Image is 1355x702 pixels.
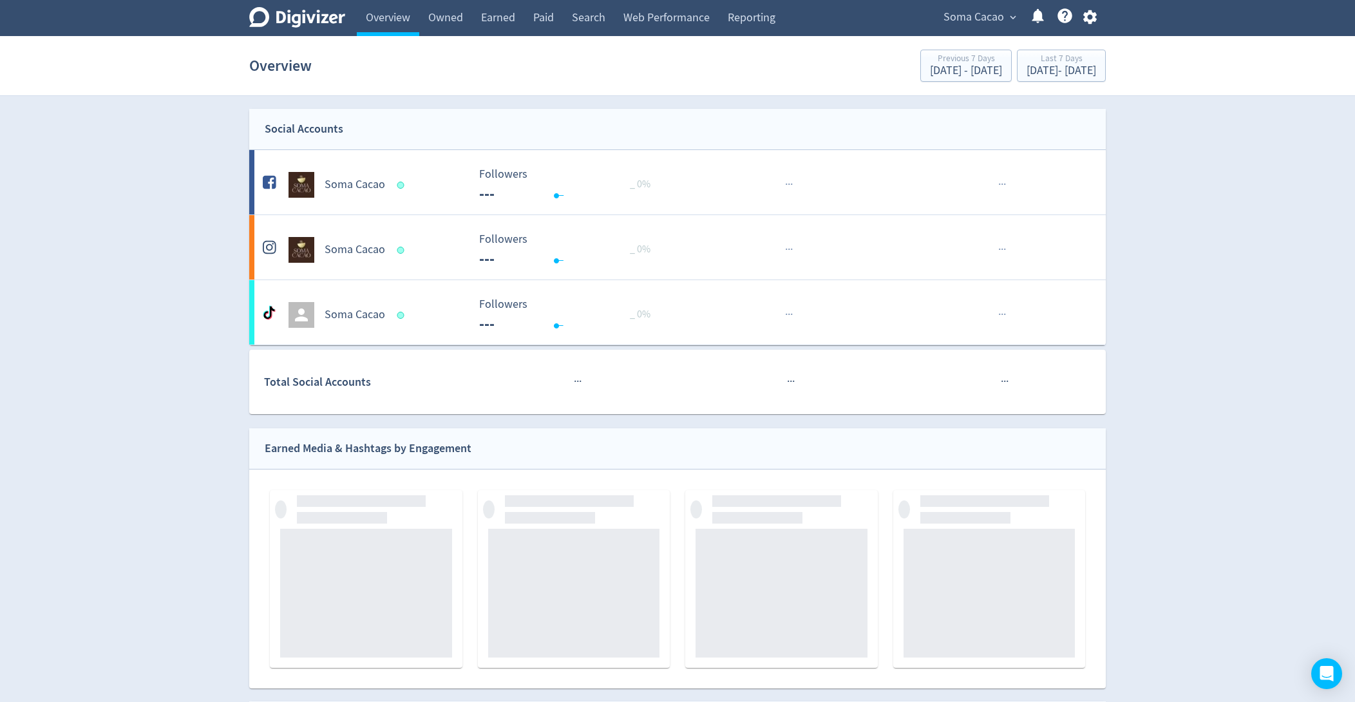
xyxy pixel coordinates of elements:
[1003,176,1006,193] span: ·
[397,312,408,319] span: Data last synced: 13 Aug 2025, 8:01am (AEST)
[788,242,790,258] span: ·
[943,7,1004,28] span: Soma Cacao
[930,65,1002,77] div: [DATE] - [DATE]
[792,374,795,390] span: ·
[289,172,314,198] img: Soma Cacao undefined
[785,307,788,323] span: ·
[939,7,1019,28] button: Soma Cacao
[630,178,650,191] span: _ 0%
[785,176,788,193] span: ·
[998,307,1001,323] span: ·
[790,242,793,258] span: ·
[1001,307,1003,323] span: ·
[998,242,1001,258] span: ·
[1001,374,1003,390] span: ·
[325,242,385,258] h5: Soma Cacao
[1001,176,1003,193] span: ·
[576,374,579,390] span: ·
[289,237,314,263] img: Soma Cacao undefined
[397,247,408,254] span: Data last synced: 13 Aug 2025, 5:02am (AEST)
[1003,242,1006,258] span: ·
[249,280,1106,345] a: Soma Cacao Followers --- Followers --- _ 0%······
[1006,374,1009,390] span: ·
[579,374,582,390] span: ·
[1003,374,1006,390] span: ·
[998,176,1001,193] span: ·
[1027,54,1096,65] div: Last 7 Days
[473,298,666,332] svg: Followers ---
[790,307,793,323] span: ·
[788,176,790,193] span: ·
[630,308,650,321] span: _ 0%
[788,307,790,323] span: ·
[265,439,471,458] div: Earned Media & Hashtags by Engagement
[249,45,312,86] h1: Overview
[574,374,576,390] span: ·
[473,168,666,202] svg: Followers ---
[787,374,790,390] span: ·
[325,307,385,323] h5: Soma Cacao
[249,150,1106,214] a: Soma Cacao undefinedSoma Cacao Followers --- Followers --- _ 0%······
[920,50,1012,82] button: Previous 7 Days[DATE] - [DATE]
[790,176,793,193] span: ·
[264,373,469,392] div: Total Social Accounts
[1027,65,1096,77] div: [DATE] - [DATE]
[630,243,650,256] span: _ 0%
[397,182,408,189] span: Data last synced: 13 Aug 2025, 5:02am (AEST)
[1003,307,1006,323] span: ·
[1311,658,1342,689] div: Open Intercom Messenger
[249,215,1106,280] a: Soma Cacao undefinedSoma Cacao Followers --- Followers --- _ 0%······
[1001,242,1003,258] span: ·
[1007,12,1019,23] span: expand_more
[265,120,343,138] div: Social Accounts
[930,54,1002,65] div: Previous 7 Days
[1017,50,1106,82] button: Last 7 Days[DATE]- [DATE]
[325,177,385,193] h5: Soma Cacao
[790,374,792,390] span: ·
[785,242,788,258] span: ·
[473,233,666,267] svg: Followers ---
